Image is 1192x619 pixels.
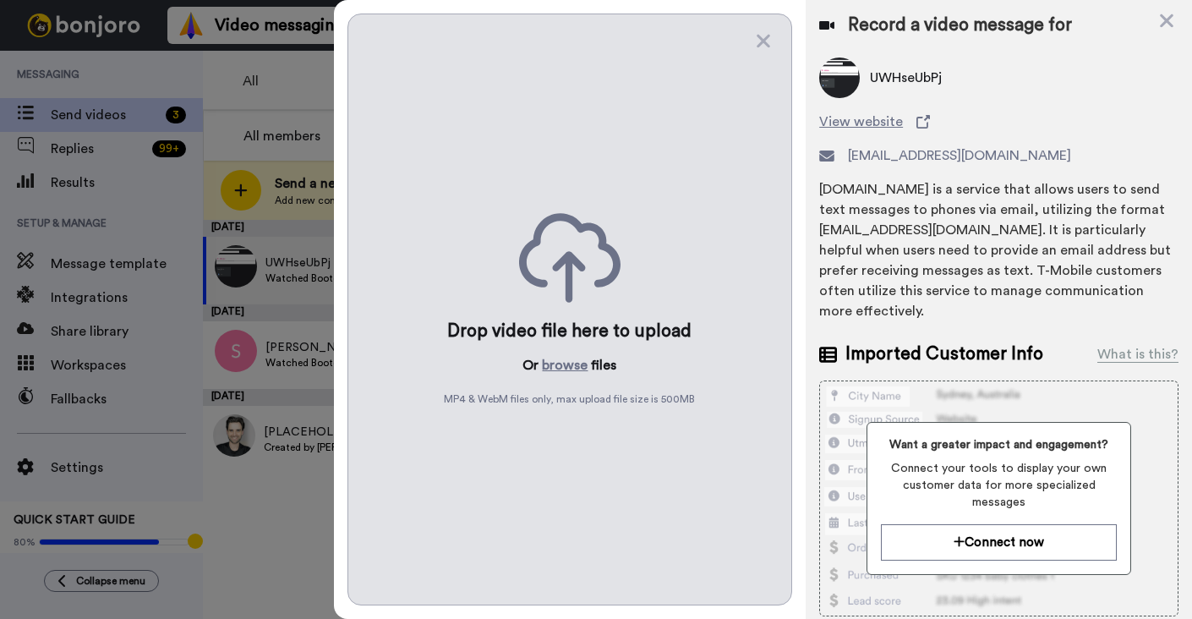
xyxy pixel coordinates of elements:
span: Connect your tools to display your own customer data for more specialized messages [881,460,1117,511]
span: MP4 & WebM files only, max upload file size is 500 MB [444,392,695,406]
p: Or files [522,355,616,375]
div: [DOMAIN_NAME] is a service that allows users to send text messages to phones via email, utilizing... [819,179,1178,321]
button: browse [542,355,588,375]
span: Want a greater impact and engagement? [881,436,1117,453]
div: Drop video file here to upload [447,320,692,343]
button: Connect now [881,524,1117,561]
a: View website [819,112,1178,132]
span: View website [819,112,903,132]
span: [EMAIL_ADDRESS][DOMAIN_NAME] [848,145,1071,166]
div: What is this? [1097,344,1178,364]
span: Imported Customer Info [845,342,1043,367]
